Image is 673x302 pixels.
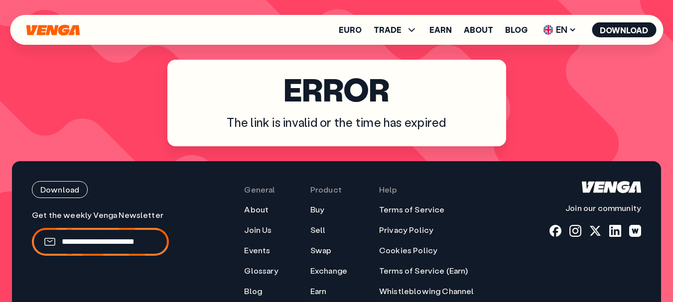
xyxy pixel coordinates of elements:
[582,181,641,193] svg: Home
[429,26,452,34] a: Earn
[379,286,474,297] a: Whistleblowing Channel
[339,26,362,34] a: Euro
[32,181,88,198] button: Download
[569,225,581,237] a: instagram
[244,266,278,276] a: Glossary
[310,185,342,195] span: Product
[549,203,641,213] p: Join our community
[464,26,493,34] a: About
[592,22,656,37] button: Download
[310,204,324,215] a: Buy
[310,225,326,235] a: Sell
[379,245,437,256] a: Cookies Policy
[32,210,169,220] p: Get the weekly Venga Newsletter
[374,26,402,34] span: TRADE
[244,245,270,256] a: Events
[244,204,269,215] a: About
[379,225,433,235] a: Privacy Policy
[379,266,468,276] a: Terms of Service (Earn)
[32,181,169,198] a: Download
[543,25,553,35] img: flag-uk
[244,225,271,235] a: Join Us
[179,114,494,130] p: The link is invalid or the time has expired
[310,245,332,256] a: Swap
[244,185,275,195] span: General
[505,26,528,34] a: Blog
[310,266,347,276] a: Exchange
[374,24,417,36] span: TRADE
[379,204,445,215] a: Terms of Service
[589,225,601,237] a: x
[609,225,621,237] a: linkedin
[539,22,580,38] span: EN
[179,76,494,102] h1: Error
[310,286,327,297] a: Earn
[244,286,262,297] a: Blog
[629,225,641,237] a: warpcast
[379,185,398,195] span: Help
[549,225,561,237] a: fb
[25,24,81,36] svg: Home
